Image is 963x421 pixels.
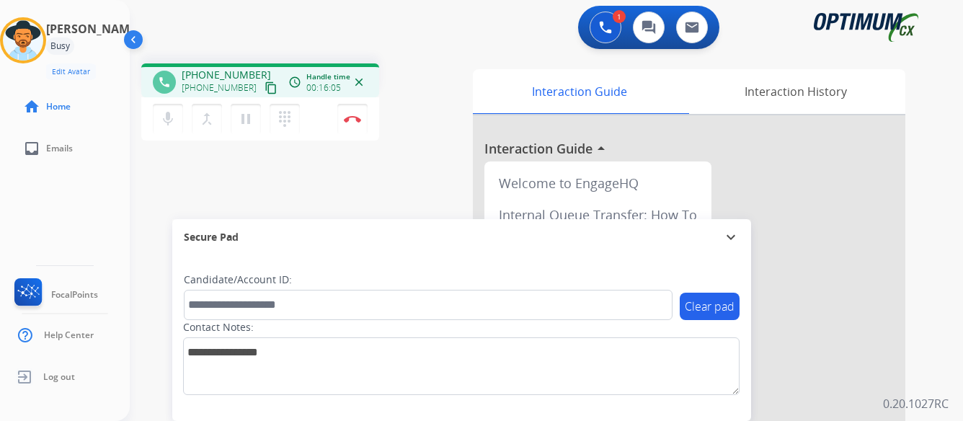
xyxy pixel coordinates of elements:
[44,329,94,341] span: Help Center
[344,115,361,123] img: control
[46,37,74,55] div: Busy
[352,76,365,89] mat-icon: close
[883,395,949,412] p: 0.20.1027RC
[46,20,140,37] h3: [PERSON_NAME]
[685,69,905,114] div: Interaction History
[158,76,171,89] mat-icon: phone
[198,110,216,128] mat-icon: merge_type
[51,289,98,301] span: FocalPoints
[306,71,350,82] span: Handle time
[159,110,177,128] mat-icon: mic
[184,272,292,287] label: Candidate/Account ID:
[46,101,71,112] span: Home
[265,81,278,94] mat-icon: content_copy
[43,371,75,383] span: Log out
[23,98,40,115] mat-icon: home
[3,20,43,61] img: avatar
[12,278,98,311] a: FocalPoints
[490,167,706,199] div: Welcome to EngageHQ
[46,63,96,80] button: Edit Avatar
[276,110,293,128] mat-icon: dialpad
[613,10,626,23] div: 1
[183,320,254,334] label: Contact Notes:
[182,82,257,94] span: [PHONE_NUMBER]
[184,230,239,244] span: Secure Pad
[182,68,271,82] span: [PHONE_NUMBER]
[288,76,301,89] mat-icon: access_time
[490,199,706,231] div: Internal Queue Transfer: How To
[722,229,740,246] mat-icon: expand_more
[680,293,740,320] button: Clear pad
[306,82,341,94] span: 00:16:05
[473,69,685,114] div: Interaction Guide
[23,140,40,157] mat-icon: inbox
[237,110,254,128] mat-icon: pause
[46,143,73,154] span: Emails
